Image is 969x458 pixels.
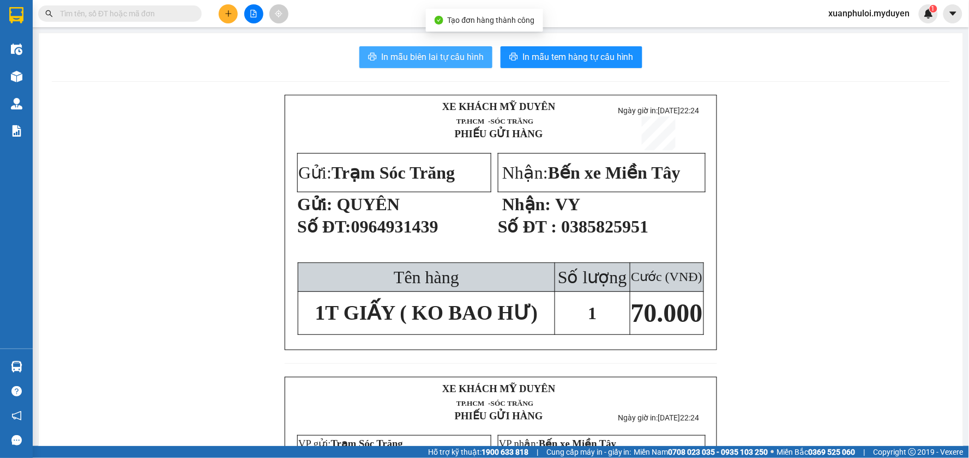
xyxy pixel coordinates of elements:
span: xuanphuloi.myduyen [820,7,919,20]
span: Số ĐT: [297,217,351,236]
span: Hỗ trợ kỹ thuật: [428,446,528,458]
strong: Gửi: [297,194,332,214]
span: 0964931439 [351,217,438,236]
span: search [45,10,53,17]
span: Số lượng [558,267,627,287]
span: Cước (VNĐ) [631,270,702,284]
span: check-circle [435,16,443,25]
input: Tìm tên, số ĐT hoặc mã đơn [60,8,189,20]
span: [DATE] [162,23,209,34]
span: caret-down [948,9,958,19]
span: printer [509,52,518,63]
strong: XE KHÁCH MỸ DUYÊN [70,6,145,29]
img: icon-new-feature [924,9,934,19]
strong: XE KHÁCH MỸ DUYÊN [442,101,556,112]
span: 1 [588,303,597,323]
p: Ngày giờ in: [162,13,209,34]
strong: 0708 023 035 - 0935 103 250 [669,448,768,456]
strong: Nhận: [502,194,551,214]
button: caret-down [943,4,962,23]
button: aim [269,4,288,23]
span: file-add [250,10,257,17]
span: 22:24 [680,106,699,115]
span: Trạm Sóc Trăng [5,75,112,115]
span: Tạo đơn hàng thành công [448,16,535,25]
img: solution-icon [11,125,22,137]
strong: PHIẾU GỬI HÀNG [455,410,543,422]
img: warehouse-icon [11,98,22,109]
span: Gửi: [5,75,112,115]
span: QUYÊN [337,194,400,214]
button: printerIn mẫu biên lai tự cấu hình [359,46,492,68]
span: TP.HCM -SÓC TRĂNG [456,399,533,407]
span: question-circle [11,386,22,396]
span: aim [275,10,282,17]
img: warehouse-icon [11,361,22,372]
span: TP.HCM -SÓC TRĂNG [64,34,141,42]
img: warehouse-icon [11,71,22,82]
span: | [537,446,538,458]
span: 22:24 [680,413,699,422]
strong: XE KHÁCH MỸ DUYÊN [442,383,556,394]
span: VY [555,194,580,214]
span: In mẫu tem hàng tự cấu hình [522,50,634,64]
strong: Số ĐT : [498,217,557,236]
span: [DATE] [658,413,699,422]
p: Ngày giờ in: [610,413,707,422]
span: [DATE] [658,106,699,115]
span: message [11,435,22,445]
strong: PHIẾU GỬI HÀNG [455,128,543,139]
p: Ngày giờ in: [610,106,707,115]
span: 70.000 [631,298,703,327]
span: Gửi: [298,163,455,182]
strong: PHIẾU GỬI HÀNG [63,45,151,57]
span: Miền Nam [634,446,768,458]
button: printerIn mẫu tem hàng tự cấu hình [501,46,642,68]
span: 0385825951 [561,217,648,236]
span: Bến xe Miền Tây [539,438,616,449]
span: VP gửi: [298,438,403,449]
img: warehouse-icon [11,44,22,55]
span: 1 [931,5,935,13]
span: copyright [908,448,916,456]
span: TP.HCM -SÓC TRĂNG [456,117,533,125]
span: Tên hàng [394,267,459,287]
span: ⚪️ [771,450,774,454]
span: Nhận: [502,163,681,182]
strong: 1900 633 818 [482,448,528,456]
span: printer [368,52,377,63]
span: In mẫu biên lai tự cấu hình [381,50,484,64]
strong: 0369 525 060 [809,448,856,456]
span: plus [225,10,232,17]
span: Trạm Sóc Trăng [331,438,403,449]
span: Bến xe Miền Tây [548,163,681,182]
sup: 1 [930,5,937,13]
img: logo-vxr [9,7,23,23]
span: | [864,446,865,458]
button: file-add [244,4,263,23]
button: plus [219,4,238,23]
span: Miền Bắc [777,446,856,458]
span: Cung cấp máy in - giấy in: [546,446,631,458]
span: 1T GIẤY ( KO BAO HƯ) [315,302,538,324]
span: Trạm Sóc Trăng [332,163,455,182]
span: VP nhận: [499,438,616,449]
span: notification [11,411,22,421]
